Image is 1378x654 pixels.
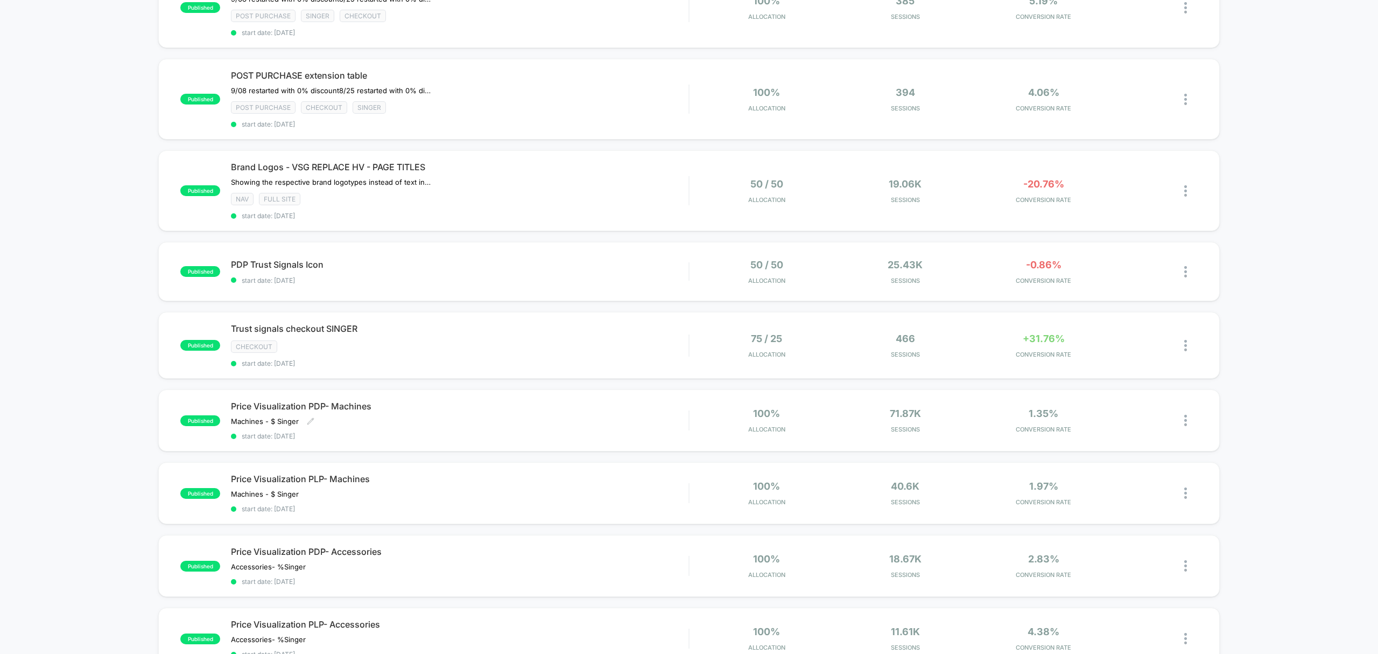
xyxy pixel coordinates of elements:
[231,474,688,484] span: Price Visualization PLP- Machines
[1028,553,1059,565] span: 2.83%
[1029,481,1058,492] span: 1.97%
[231,120,688,128] span: start date: [DATE]
[889,553,922,565] span: 18.67k
[839,105,972,112] span: Sessions
[1184,94,1187,105] img: close
[1184,488,1187,499] img: close
[896,87,915,98] span: 394
[231,276,688,284] span: start date: [DATE]
[301,101,347,114] span: checkout
[301,10,334,22] span: Singer
[977,351,1110,358] span: CONVERSION RATE
[1184,340,1187,351] img: close
[977,196,1110,204] span: CONVERSION RATE
[231,562,306,571] span: Accessories- %Singer
[231,578,688,586] span: start date: [DATE]
[748,498,785,506] span: Allocation
[891,626,920,637] span: 11.61k
[180,266,220,277] span: published
[180,634,220,644] span: published
[748,277,785,284] span: Allocation
[231,323,688,334] span: Trust signals checkout SINGER
[353,101,386,114] span: Singer
[180,94,220,105] span: published
[1184,266,1187,277] img: close
[231,259,688,270] span: PDP Trust Signals Icon
[231,86,431,95] span: 9/08 restarted with 0% discount﻿8/25 restarted with 0% discount due to Laborday promo
[977,571,1110,579] span: CONVERSION RATE
[753,87,780,98] span: 100%
[1026,259,1061,270] span: -0.86%
[231,212,688,220] span: start date: [DATE]
[977,498,1110,506] span: CONVERSION RATE
[231,340,277,353] span: checkout
[180,561,220,572] span: published
[753,553,780,565] span: 100%
[748,644,785,651] span: Allocation
[1028,626,1059,637] span: 4.38%
[748,426,785,433] span: Allocation
[1184,560,1187,572] img: close
[231,635,306,644] span: Accessories- %Singer
[231,29,688,37] span: start date: [DATE]
[839,426,972,433] span: Sessions
[231,178,431,186] span: Showing the respective brand logotypes instead of text in tabs
[750,178,783,190] span: 50 / 50
[1184,185,1187,197] img: close
[340,10,386,22] span: checkout
[839,644,972,651] span: Sessions
[180,340,220,351] span: published
[839,351,972,358] span: Sessions
[1184,633,1187,644] img: close
[977,644,1110,651] span: CONVERSION RATE
[748,571,785,579] span: Allocation
[231,432,688,440] span: start date: [DATE]
[977,426,1110,433] span: CONVERSION RATE
[231,619,688,630] span: Price Visualization PLP- Accessories
[751,333,782,344] span: 75 / 25
[231,193,254,205] span: NAV
[231,546,688,557] span: Price Visualization PDP- Accessories
[753,626,780,637] span: 100%
[748,13,785,20] span: Allocation
[180,185,220,196] span: published
[839,277,972,284] span: Sessions
[977,105,1110,112] span: CONVERSION RATE
[231,101,296,114] span: Post Purchase
[977,277,1110,284] span: CONVERSION RATE
[231,490,299,498] span: Machines - $ Singer
[750,259,783,270] span: 50 / 50
[1023,178,1064,190] span: -20.76%
[889,178,922,190] span: 19.06k
[259,193,300,205] span: Full site
[1029,408,1058,419] span: 1.35%
[896,333,915,344] span: 466
[231,417,299,426] span: Machines - $ Singer
[1028,87,1059,98] span: 4.06%
[753,408,780,419] span: 100%
[753,481,780,492] span: 100%
[839,571,972,579] span: Sessions
[748,196,785,204] span: Allocation
[180,488,220,499] span: published
[180,2,220,13] span: published
[231,359,688,367] span: start date: [DATE]
[1184,2,1187,13] img: close
[890,408,921,419] span: 71.87k
[1184,415,1187,426] img: close
[231,401,688,412] span: Price Visualization PDP- Machines
[231,505,688,513] span: start date: [DATE]
[231,10,296,22] span: Post Purchase
[977,13,1110,20] span: CONVERSION RATE
[839,196,972,204] span: Sessions
[839,498,972,506] span: Sessions
[180,415,220,426] span: published
[231,70,688,81] span: POST PURCHASE extension table
[231,162,688,172] span: Brand Logos - VSG REPLACE HV - PAGE TITLES
[748,105,785,112] span: Allocation
[748,351,785,358] span: Allocation
[1023,333,1065,344] span: +31.76%
[839,13,972,20] span: Sessions
[891,481,919,492] span: 40.6k
[888,259,923,270] span: 25.43k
